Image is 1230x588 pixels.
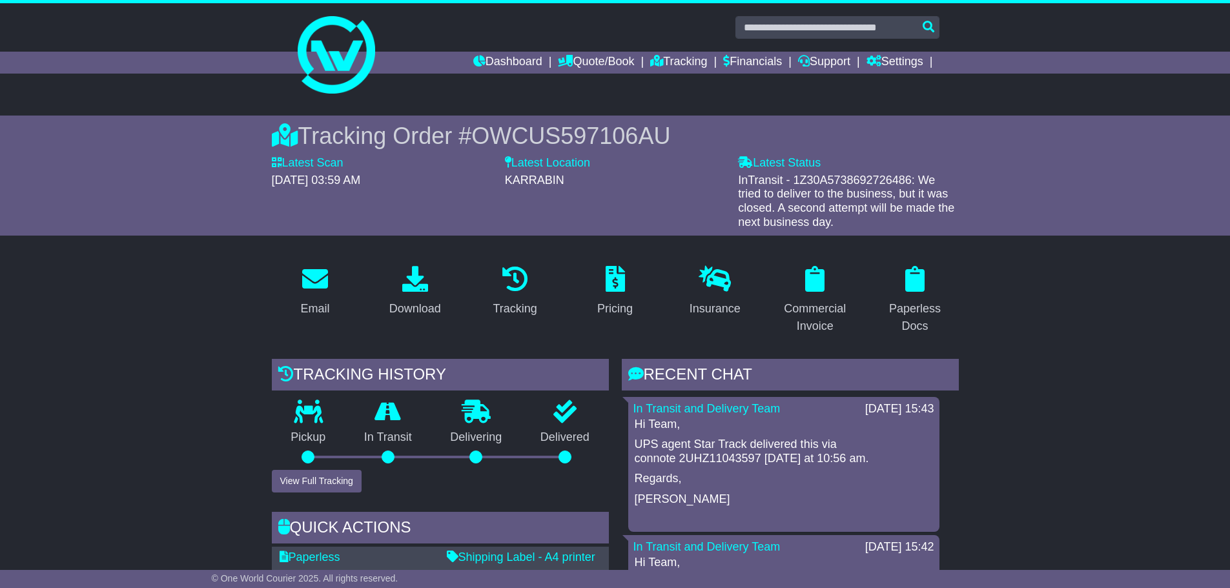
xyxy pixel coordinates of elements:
[589,261,641,322] a: Pricing
[272,431,345,445] p: Pickup
[798,52,850,74] a: Support
[558,52,634,74] a: Quote/Book
[738,174,954,228] span: InTransit - 1Z30A5738692726486: We tried to deliver to the business, but it was closed. A second ...
[622,359,959,394] div: RECENT CHAT
[865,540,934,554] div: [DATE] 15:42
[345,431,431,445] p: In Transit
[681,261,749,322] a: Insurance
[300,300,329,318] div: Email
[633,402,781,415] a: In Transit and Delivery Team
[880,300,950,335] div: Paperless Docs
[505,174,564,187] span: KARRABIN
[633,540,781,553] a: In Transit and Delivery Team
[505,156,590,170] label: Latest Location
[272,174,361,187] span: [DATE] 03:59 AM
[521,431,609,445] p: Delivered
[272,470,362,492] button: View Full Tracking
[635,418,933,432] p: Hi Team,
[738,156,821,170] label: Latest Status
[280,551,340,563] a: Paperless
[212,573,398,583] span: © One World Courier 2025. All rights reserved.
[635,492,933,507] p: [PERSON_NAME]
[272,512,609,547] div: Quick Actions
[597,300,633,318] div: Pricing
[866,52,923,74] a: Settings
[447,551,595,563] a: Shipping Label - A4 printer
[650,52,707,74] a: Tracking
[872,261,959,340] a: Paperless Docs
[471,123,670,149] span: OWCUS597106AU
[431,431,522,445] p: Delivering
[484,261,545,322] a: Tracking
[493,300,537,318] div: Tracking
[635,556,933,570] p: Hi Team,
[272,122,959,150] div: Tracking Order #
[635,472,933,486] p: Regards,
[690,300,741,318] div: Insurance
[865,402,934,416] div: [DATE] 15:43
[635,438,933,465] p: UPS agent Star Track delivered this via connote 2UHZ11043597 [DATE] at 10:56 am.
[473,52,542,74] a: Dashboard
[723,52,782,74] a: Financials
[292,261,338,322] a: Email
[272,359,609,394] div: Tracking history
[772,261,859,340] a: Commercial Invoice
[272,156,343,170] label: Latest Scan
[780,300,850,335] div: Commercial Invoice
[389,300,441,318] div: Download
[381,261,449,322] a: Download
